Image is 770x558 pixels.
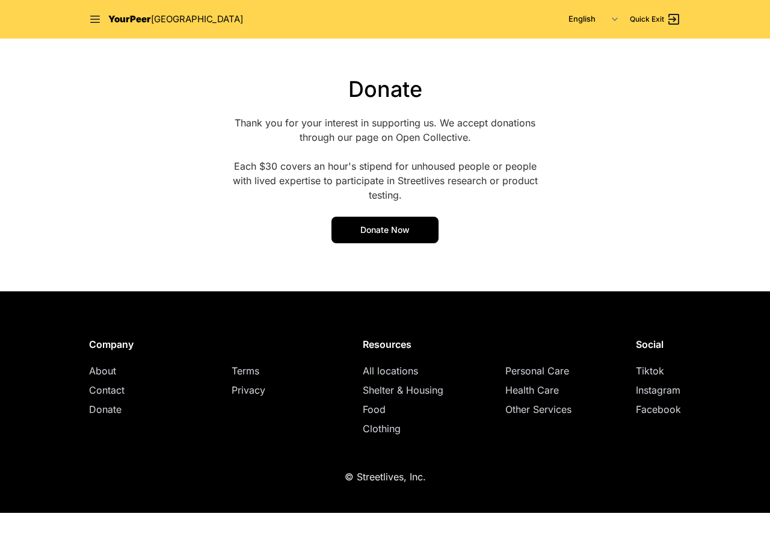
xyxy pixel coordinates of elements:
[505,365,569,377] a: Personal Care
[89,365,116,377] a: About
[232,365,259,377] a: Terms
[233,160,538,201] span: Each $30 covers an hour's stipend for unhoused people or people with lived expertise to participa...
[636,384,680,396] a: Instagram
[89,403,122,415] a: Donate
[108,13,243,26] a: YourPeer[GEOGRAPHIC_DATA]
[630,14,664,24] span: Quick Exit
[505,403,571,415] a: Other Services
[363,365,418,377] a: All locations
[636,338,664,350] span: Social
[363,423,401,435] a: Clothing
[89,384,125,396] a: Contact
[363,403,386,415] a: Food
[348,76,422,102] span: Donate
[108,13,151,25] span: YourPeer
[636,365,664,377] a: Tiktok
[363,338,411,350] span: Resources
[331,217,439,243] a: Donate Now
[235,117,535,143] span: Thank you for your interest in supporting us. We accept donations through our page on Open Collec...
[360,225,410,235] span: Donate Now
[505,384,559,396] a: Health Care
[89,338,134,350] span: Company
[363,384,443,396] a: Shelter & Housing
[345,470,426,484] p: © Streetlives, Inc.
[151,13,243,25] span: [GEOGRAPHIC_DATA]
[630,12,681,26] a: Quick Exit
[232,384,265,396] a: Privacy
[636,403,681,415] a: Facebook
